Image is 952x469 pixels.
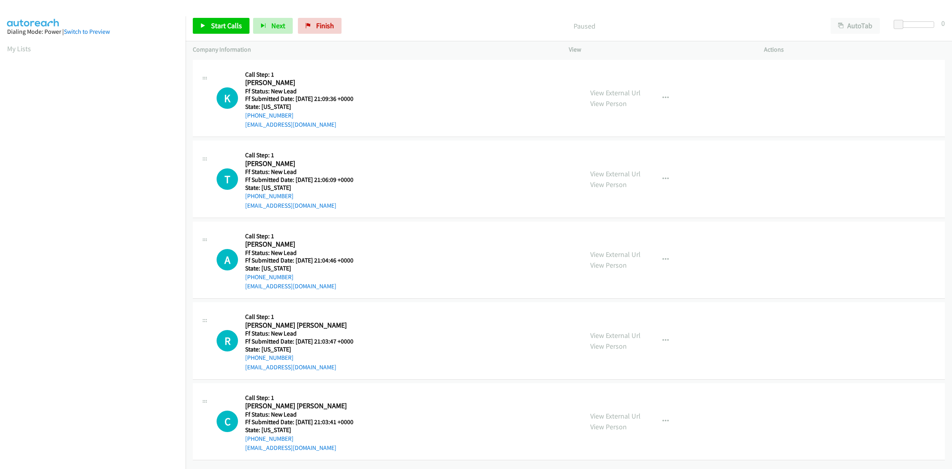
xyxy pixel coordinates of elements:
h5: State: [US_STATE] [245,264,363,272]
a: View Person [590,342,627,351]
iframe: Dialpad [7,61,186,438]
a: [PHONE_NUMBER] [245,192,294,200]
div: The call is yet to be attempted [217,168,238,190]
h2: [PERSON_NAME] [245,240,363,249]
h5: Call Step: 1 [245,71,363,79]
div: The call is yet to be attempted [217,249,238,270]
h2: [PERSON_NAME] [245,78,363,87]
a: [EMAIL_ADDRESS][DOMAIN_NAME] [245,363,336,371]
button: Next [253,18,293,34]
a: View External Url [590,169,641,178]
div: Delay between calls (in seconds) [898,21,934,28]
h5: Call Step: 1 [245,232,363,240]
a: View External Url [590,88,641,97]
span: Start Calls [211,21,242,30]
h5: Ff Submitted Date: [DATE] 21:09:36 +0000 [245,95,363,103]
a: My Lists [7,44,31,53]
h1: R [217,330,238,351]
div: Dialing Mode: Power | [7,27,178,37]
h5: State: [US_STATE] [245,103,363,111]
a: View External Url [590,250,641,259]
p: Paused [352,21,816,31]
h5: Ff Status: New Lead [245,249,363,257]
a: View Person [590,422,627,431]
h2: [PERSON_NAME] [245,159,363,168]
h5: State: [US_STATE] [245,345,363,353]
div: 0 [941,18,945,29]
a: [EMAIL_ADDRESS][DOMAIN_NAME] [245,202,336,209]
h5: Ff Status: New Lead [245,330,363,338]
div: The call is yet to be attempted [217,411,238,432]
a: [PHONE_NUMBER] [245,354,294,361]
a: View Person [590,180,627,189]
a: View Person [590,261,627,270]
a: [PHONE_NUMBER] [245,435,294,442]
a: Finish [298,18,342,34]
div: The call is yet to be attempted [217,87,238,109]
a: View Person [590,99,627,108]
h5: Ff Submitted Date: [DATE] 21:03:41 +0000 [245,418,363,426]
a: [EMAIL_ADDRESS][DOMAIN_NAME] [245,121,336,128]
a: [EMAIL_ADDRESS][DOMAIN_NAME] [245,282,336,290]
h2: [PERSON_NAME] [PERSON_NAME] [245,401,363,411]
h5: Ff Status: New Lead [245,411,363,419]
a: View External Url [590,331,641,340]
p: View [569,45,750,54]
h1: K [217,87,238,109]
h1: C [217,411,238,432]
h5: Call Step: 1 [245,151,363,159]
h5: Ff Status: New Lead [245,87,363,95]
h5: Call Step: 1 [245,394,363,402]
h1: T [217,168,238,190]
span: Finish [316,21,334,30]
a: [PHONE_NUMBER] [245,273,294,281]
p: Company Information [193,45,555,54]
a: View External Url [590,411,641,421]
h5: Call Step: 1 [245,313,363,321]
h1: A [217,249,238,270]
h5: Ff Submitted Date: [DATE] 21:06:09 +0000 [245,176,363,184]
a: [PHONE_NUMBER] [245,112,294,119]
a: Switch to Preview [64,28,110,35]
a: [EMAIL_ADDRESS][DOMAIN_NAME] [245,444,336,452]
h2: [PERSON_NAME] [PERSON_NAME] [245,321,363,330]
h5: State: [US_STATE] [245,426,363,434]
h5: Ff Submitted Date: [DATE] 21:04:46 +0000 [245,257,363,264]
span: Next [271,21,285,30]
button: AutoTab [831,18,880,34]
h5: Ff Submitted Date: [DATE] 21:03:47 +0000 [245,338,363,345]
a: Start Calls [193,18,250,34]
h5: State: [US_STATE] [245,184,363,192]
h5: Ff Status: New Lead [245,168,363,176]
p: Actions [764,45,945,54]
div: The call is yet to be attempted [217,330,238,351]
